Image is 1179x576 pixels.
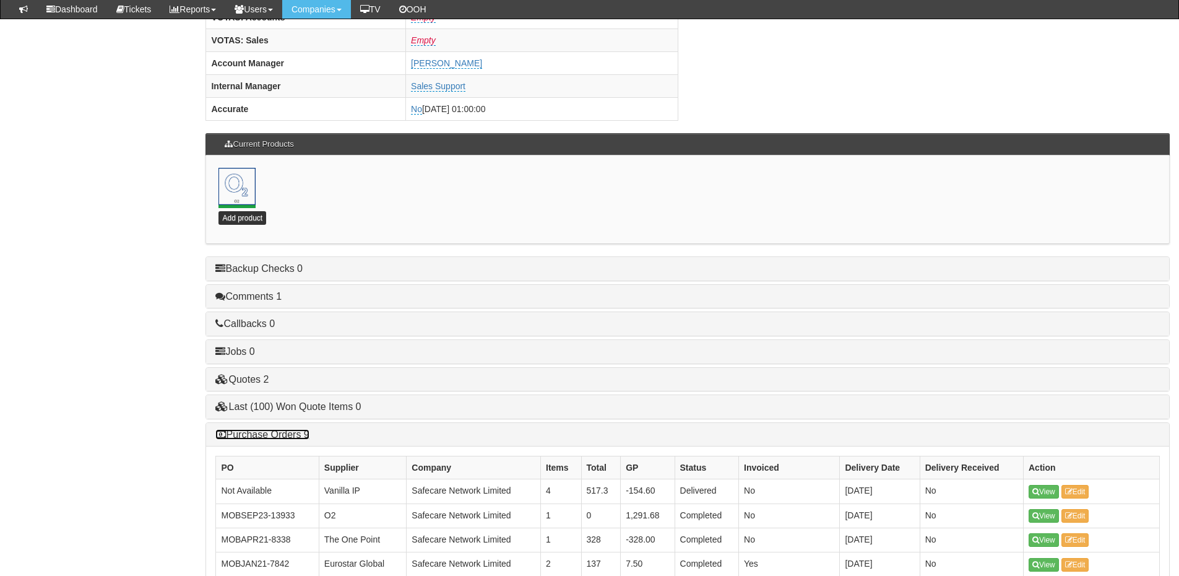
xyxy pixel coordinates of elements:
td: [DATE] [840,528,920,552]
a: Edit [1061,509,1089,523]
th: Accurate [206,97,406,120]
a: Edit [1061,558,1089,572]
a: Sales Support [411,81,465,92]
td: [DATE] [840,479,920,504]
td: 1 [541,504,581,528]
h3: Current Products [218,134,300,155]
th: PO [216,456,319,479]
td: O2 [319,504,407,528]
td: Completed [675,504,739,528]
th: Invoiced [739,456,840,479]
a: Jobs 0 [215,346,254,357]
a: Mobile o2<br> No from date <br> No to date [218,168,256,205]
a: Empty [411,12,436,23]
a: Purchase Orders 9 [215,429,309,440]
td: Safecare Network Limited [407,479,541,504]
a: View [1029,533,1059,547]
a: View [1029,558,1059,572]
a: Edit [1061,485,1089,499]
td: Vanilla IP [319,479,407,504]
td: No [920,528,1023,552]
td: [DATE] [840,504,920,528]
a: Backup Checks 0 [215,263,303,274]
td: 1,291.68 [621,504,675,528]
td: MOBAPR21-8338 [216,528,319,552]
a: Add product [218,211,266,225]
th: Items [541,456,581,479]
td: Not Available [216,479,319,504]
td: 4 [541,479,581,504]
td: -154.60 [621,479,675,504]
a: Callbacks 0 [215,318,275,329]
a: Edit [1061,533,1089,547]
th: Total [581,456,621,479]
td: No [920,504,1023,528]
td: [DATE] 01:00:00 [406,97,678,120]
td: 328 [581,528,621,552]
td: 0 [581,504,621,528]
th: Internal Manager [206,74,406,97]
td: No [739,528,840,552]
th: Delivery Received [920,456,1023,479]
td: MOBSEP23-13933 [216,504,319,528]
img: o2.png [218,168,256,205]
td: -328.00 [621,528,675,552]
td: Delivered [675,479,739,504]
th: Supplier [319,456,407,479]
a: No [411,104,422,115]
th: Action [1023,456,1159,479]
a: Comments 1 [215,291,282,302]
a: View [1029,485,1059,499]
th: Status [675,456,739,479]
th: GP [621,456,675,479]
a: Quotes 2 [215,374,269,385]
a: Last (100) Won Quote Items 0 [215,401,361,412]
a: Empty [411,35,436,46]
td: No [739,479,840,504]
th: Company [407,456,541,479]
td: 1 [541,528,581,552]
td: The One Point [319,528,407,552]
td: No [739,504,840,528]
th: Delivery Date [840,456,920,479]
a: [PERSON_NAME] [411,58,482,69]
td: No [920,479,1023,504]
td: Completed [675,528,739,552]
th: Account Manager [206,51,406,74]
a: View [1029,509,1059,523]
td: 517.3 [581,479,621,504]
th: VOTAS: Sales [206,28,406,51]
td: Safecare Network Limited [407,528,541,552]
td: Safecare Network Limited [407,504,541,528]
